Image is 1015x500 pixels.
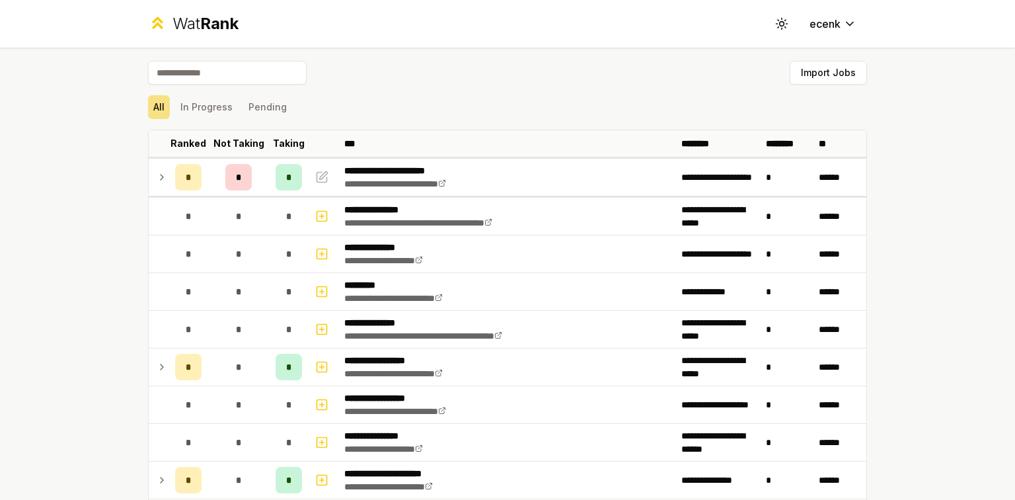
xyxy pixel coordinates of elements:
p: Taking [273,137,305,150]
button: ecenk [799,12,867,36]
button: Import Jobs [790,61,867,85]
span: Rank [200,14,239,33]
a: WatRank [148,13,239,34]
span: ecenk [809,16,841,32]
button: In Progress [175,95,238,119]
button: Pending [243,95,292,119]
button: All [148,95,170,119]
p: Ranked [170,137,206,150]
p: Not Taking [213,137,264,150]
div: Wat [172,13,239,34]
